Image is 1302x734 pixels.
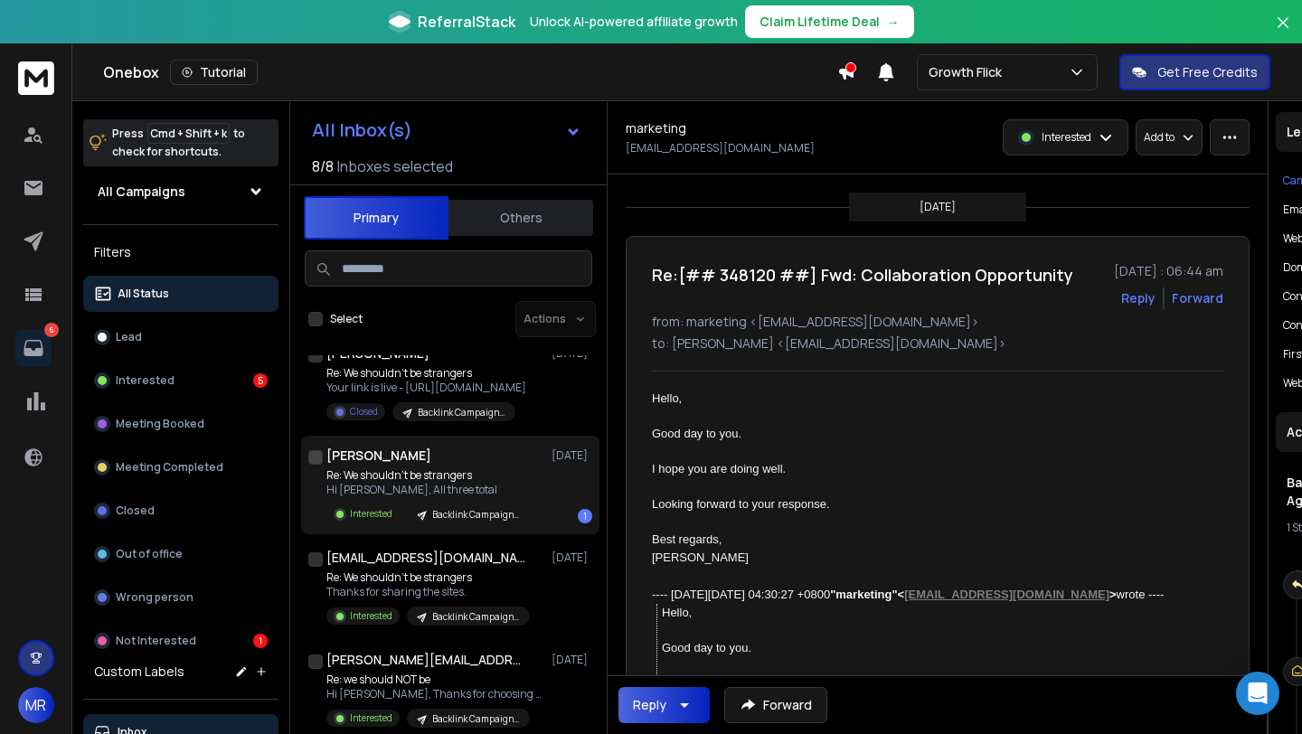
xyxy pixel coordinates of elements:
div: Hello, [662,604,1180,622]
p: Backlink Campaign For SEO Agencies [432,508,519,522]
button: MR [18,687,54,723]
p: [DATE] [552,653,592,667]
div: [PERSON_NAME] [652,549,1180,567]
a: 6 [15,330,52,366]
p: Interested [350,609,392,623]
span: ReferralStack [418,11,515,33]
p: Wrong person [116,590,193,605]
p: Meeting Completed [116,460,223,475]
button: Tutorial [170,60,258,85]
label: Select [330,312,363,326]
h3: Filters [83,240,278,265]
p: Meeting Booked [116,417,204,431]
div: Forward [1172,289,1223,307]
h3: Custom Labels [94,663,184,681]
p: Interested [116,373,175,388]
p: Interested [350,507,392,521]
p: Growth Flick [929,63,1009,81]
p: Your link is live - [URL][DOMAIN_NAME] [326,381,526,395]
p: All Status [118,287,169,301]
p: Out of office [116,547,183,561]
span: Cmd + Shift + k [147,123,230,144]
p: Backlink Campaign For SEO Agencies [418,406,505,419]
p: Not Interested [116,634,196,648]
button: Meeting Booked [83,406,278,442]
p: Hi [PERSON_NAME], Thanks for choosing the [326,687,543,701]
button: Lead [83,319,278,355]
p: [DATE] [552,448,592,463]
p: 6 [44,323,59,337]
div: Sorry, but I must follow our company’s pricing policy. [662,674,1180,692]
button: Closed [83,493,278,529]
h3: Inboxes selected [337,155,453,177]
div: ---- [DATE][DATE] 04:30:27 +0800 wrote ---- [652,586,1180,604]
h1: All Inbox(s) [312,121,412,139]
button: Get Free Credits [1119,54,1270,90]
p: [DATE] : 06:44 am [1114,262,1223,280]
div: Good day to you. [652,425,1180,443]
p: Interested [1042,130,1091,145]
div: I hope you are doing well. [652,460,1180,478]
h1: [PERSON_NAME] [326,447,431,465]
p: Add to [1144,130,1175,145]
div: Best regards, [652,531,1180,549]
p: Interested [350,711,392,725]
p: Unlock AI-powered affiliate growth [530,13,738,31]
div: Open Intercom Messenger [1236,672,1279,715]
button: Close banner [1271,11,1295,54]
p: Backlink Campaign For SEO Agencies [432,712,519,726]
h1: marketing [626,119,686,137]
p: Press to check for shortcuts. [112,125,245,161]
b: "marketing"< > [830,588,1116,601]
p: Re: we should NOT be [326,673,543,687]
div: Good day to you. [662,639,1180,657]
button: Claim Lifetime Deal→ [745,5,914,38]
h1: Re:[## 348120 ##] Fwd: Collaboration Opportunity [652,262,1073,287]
a: [EMAIL_ADDRESS][DOMAIN_NAME] [904,588,1109,601]
button: Wrong person [83,579,278,616]
p: Closed [116,503,155,518]
p: Re: We shouldn't be strangers [326,366,526,381]
button: Meeting Completed [83,449,278,485]
div: Looking forward to your response. [652,495,1180,513]
p: Lead [116,330,142,344]
p: Closed [350,405,378,419]
p: Thanks for sharing the sites. [326,585,530,599]
div: 5 [253,373,268,388]
p: [DATE] [920,200,956,214]
span: → [887,13,900,31]
div: Reply [633,696,666,714]
p: Re: We shouldn't be strangers [326,570,530,585]
button: Interested5 [83,362,278,399]
button: Out of office [83,536,278,572]
button: Primary [304,196,448,240]
div: 1 [253,634,268,648]
p: [EMAIL_ADDRESS][DOMAIN_NAME] [626,141,815,155]
div: Onebox [103,60,837,85]
button: All Campaigns [83,174,278,210]
button: Reply [1121,289,1156,307]
p: Get Free Credits [1157,63,1258,81]
button: Forward [724,687,827,723]
h1: All Campaigns [98,183,185,201]
p: from: marketing <[EMAIL_ADDRESS][DOMAIN_NAME]> [652,313,1223,331]
h1: [PERSON_NAME][EMAIL_ADDRESS][DOMAIN_NAME] [326,651,525,669]
button: Others [448,198,593,238]
button: Reply [618,687,710,723]
div: 1 [578,509,592,523]
h1: [EMAIL_ADDRESS][DOMAIN_NAME] [326,549,525,567]
p: Hi [PERSON_NAME], All three total [326,483,530,497]
div: Hello, [652,390,1180,408]
p: [DATE] [552,550,592,565]
p: to: [PERSON_NAME] <[EMAIL_ADDRESS][DOMAIN_NAME]> [652,334,1223,353]
button: Not Interested1 [83,623,278,659]
span: 8 / 8 [312,155,334,177]
p: Backlink Campaign For SEO Agencies [432,610,519,624]
p: Re: We shouldn't be strangers [326,468,530,483]
button: All Inbox(s) [297,112,596,148]
button: All Status [83,276,278,312]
